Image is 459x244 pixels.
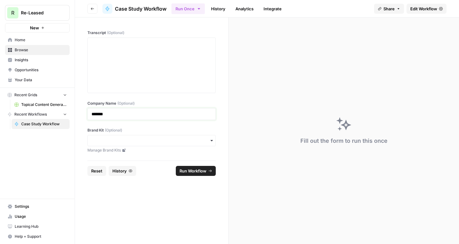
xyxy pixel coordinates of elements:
span: Settings [15,204,67,209]
button: Help + Support [5,232,70,242]
button: Reset [87,166,106,176]
span: Learning Hub [15,224,67,229]
a: Browse [5,45,70,55]
span: New [30,25,39,31]
a: Your Data [5,75,70,85]
button: Recent Workflows [5,110,70,119]
button: Recent Grids [5,90,70,100]
a: Usage [5,212,70,222]
button: Share [374,4,404,14]
span: Case Study Workflow [115,5,166,12]
a: Manage Brand Kits [87,147,216,153]
label: Company Name [87,101,216,106]
span: (Optional) [105,127,122,133]
span: Opportunities [15,67,67,73]
a: Integrate [260,4,285,14]
span: Recent Workflows [14,112,47,117]
span: Share [383,6,395,12]
a: Topical Content Generation Grid [12,100,70,110]
a: Home [5,35,70,45]
span: History [112,168,127,174]
div: Fill out the form to run this once [300,137,387,145]
span: Topical Content Generation Grid [21,102,67,107]
label: Brand Kit [87,127,216,133]
span: Recent Grids [14,92,37,98]
span: (Optional) [117,101,135,106]
a: Opportunities [5,65,70,75]
a: Case Study Workflow [12,119,70,129]
a: Edit Workflow [407,4,447,14]
button: Run Once [171,3,205,14]
span: Browse [15,47,67,53]
span: R [11,9,14,17]
a: Case Study Workflow [102,4,166,14]
span: Re-Leased [21,10,59,16]
button: Workspace: Re-Leased [5,5,70,21]
a: History [207,4,229,14]
span: Case Study Workflow [21,121,67,127]
span: Help + Support [15,234,67,239]
span: Usage [15,214,67,219]
a: Settings [5,202,70,212]
a: Learning Hub [5,222,70,232]
span: Home [15,37,67,43]
a: Insights [5,55,70,65]
span: Run Workflow [180,168,206,174]
button: History [109,166,136,176]
span: Reset [91,168,102,174]
span: (Optional) [107,30,124,36]
span: Edit Workflow [410,6,437,12]
button: Run Workflow [176,166,216,176]
button: New [5,23,70,32]
a: Analytics [232,4,257,14]
span: Your Data [15,77,67,83]
label: Transcript [87,30,216,36]
span: Insights [15,57,67,63]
